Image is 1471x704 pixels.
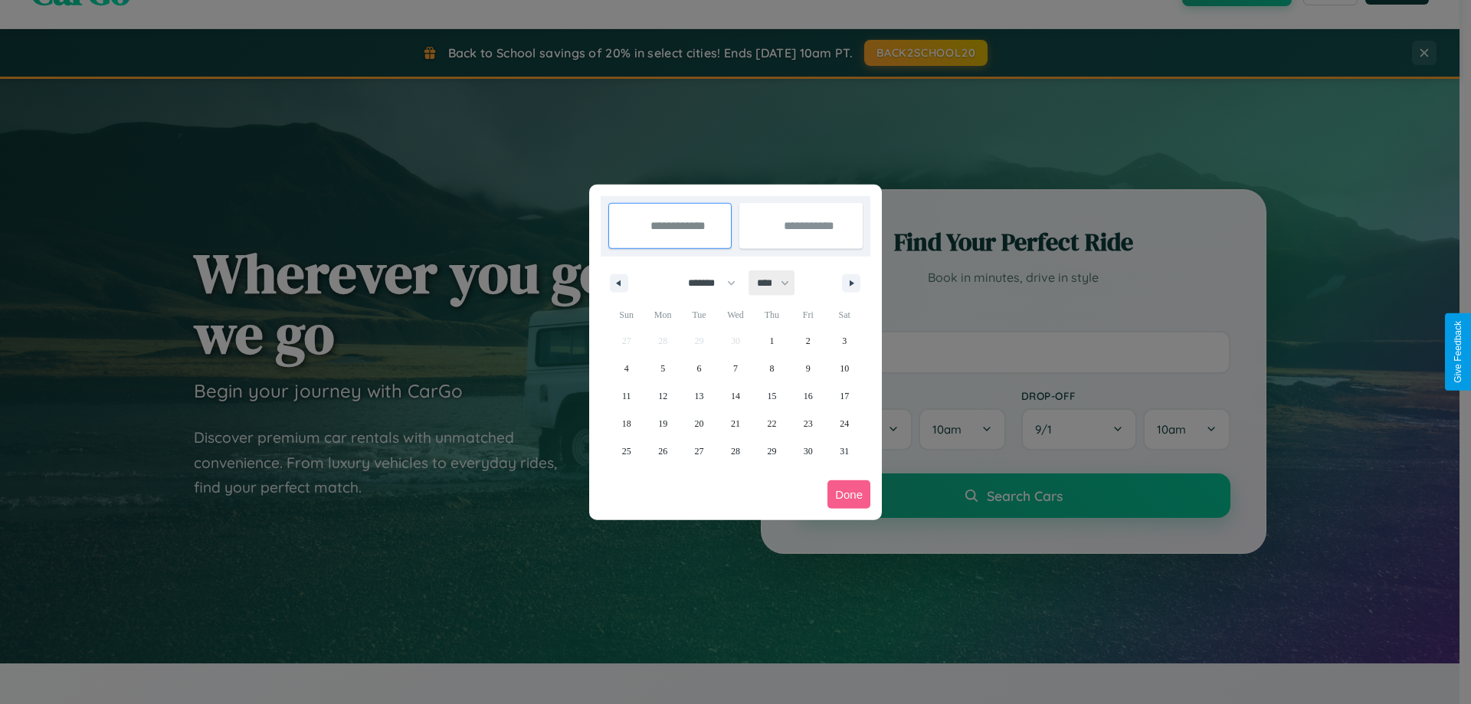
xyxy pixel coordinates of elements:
[827,327,863,355] button: 3
[731,437,740,465] span: 28
[754,410,790,437] button: 22
[804,410,813,437] span: 23
[754,382,790,410] button: 15
[717,355,753,382] button: 7
[790,303,826,327] span: Fri
[1453,321,1463,383] div: Give Feedback
[697,355,702,382] span: 6
[622,410,631,437] span: 18
[840,437,849,465] span: 31
[731,382,740,410] span: 14
[608,355,644,382] button: 4
[790,327,826,355] button: 2
[695,382,704,410] span: 13
[804,437,813,465] span: 30
[624,355,629,382] span: 4
[717,382,753,410] button: 14
[644,355,680,382] button: 5
[717,303,753,327] span: Wed
[658,437,667,465] span: 26
[608,437,644,465] button: 25
[681,437,717,465] button: 27
[717,410,753,437] button: 21
[767,410,776,437] span: 22
[681,355,717,382] button: 6
[660,355,665,382] span: 5
[840,382,849,410] span: 17
[658,382,667,410] span: 12
[806,327,811,355] span: 2
[806,355,811,382] span: 9
[842,327,847,355] span: 3
[754,327,790,355] button: 1
[608,303,644,327] span: Sun
[790,410,826,437] button: 23
[695,410,704,437] span: 20
[754,437,790,465] button: 29
[733,355,738,382] span: 7
[754,303,790,327] span: Thu
[717,437,753,465] button: 28
[681,382,717,410] button: 13
[769,355,774,382] span: 8
[767,437,776,465] span: 29
[644,410,680,437] button: 19
[644,382,680,410] button: 12
[644,303,680,327] span: Mon
[790,355,826,382] button: 9
[790,437,826,465] button: 30
[827,355,863,382] button: 10
[827,303,863,327] span: Sat
[658,410,667,437] span: 19
[622,382,631,410] span: 11
[644,437,680,465] button: 26
[681,410,717,437] button: 20
[608,382,644,410] button: 11
[622,437,631,465] span: 25
[790,382,826,410] button: 16
[769,327,774,355] span: 1
[840,410,849,437] span: 24
[827,382,863,410] button: 17
[754,355,790,382] button: 8
[827,480,870,509] button: Done
[681,303,717,327] span: Tue
[827,437,863,465] button: 31
[804,382,813,410] span: 16
[767,382,776,410] span: 15
[695,437,704,465] span: 27
[608,410,644,437] button: 18
[827,410,863,437] button: 24
[731,410,740,437] span: 21
[840,355,849,382] span: 10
